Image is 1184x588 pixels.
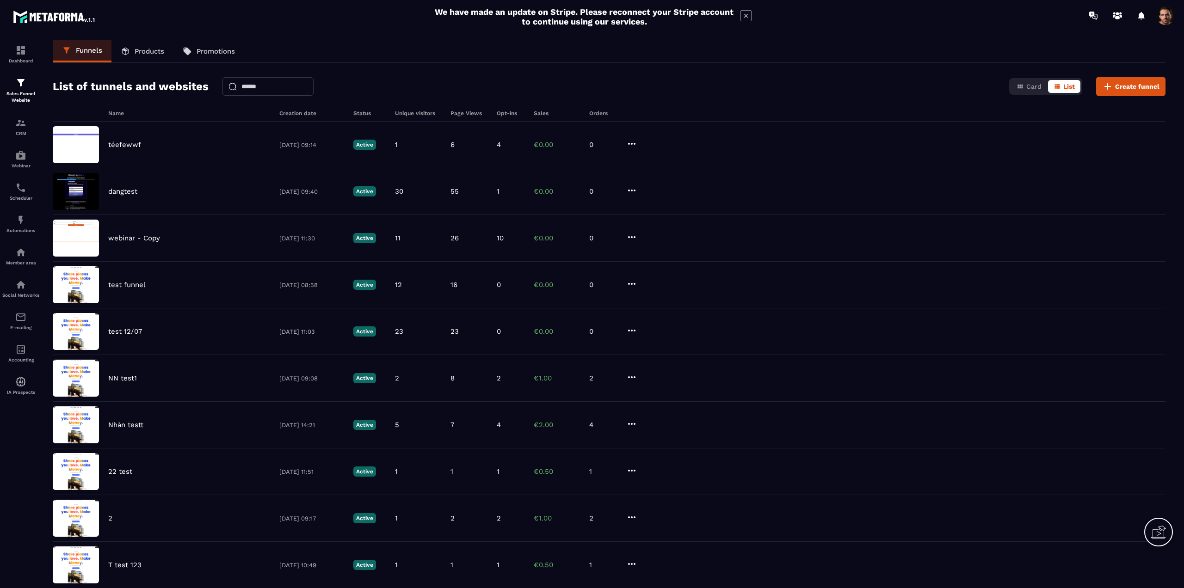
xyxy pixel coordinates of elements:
[450,327,459,336] p: 23
[589,110,617,116] h6: Orders
[534,514,580,522] p: €1.00
[15,77,26,88] img: formation
[432,7,736,26] h2: We have made an update on Stripe. Please reconnect your Stripe account to continue using our serv...
[497,141,501,149] p: 4
[589,514,617,522] p: 2
[1096,77,1165,96] button: Create funnel
[53,313,99,350] img: image
[2,38,39,70] a: formationformationDashboard
[2,143,39,175] a: automationsautomationsWebinar
[534,281,580,289] p: €0.00
[1048,80,1080,93] button: List
[108,374,137,382] p: NN test1
[108,561,142,569] p: T test 123
[53,126,99,163] img: image
[353,110,386,116] h6: Status
[279,328,344,335] p: [DATE] 11:03
[497,467,499,476] p: 1
[395,110,441,116] h6: Unique visitors
[2,208,39,240] a: automationsautomationsAutomations
[589,467,617,476] p: 1
[2,110,39,143] a: formationformationCRM
[450,281,457,289] p: 16
[450,110,487,116] h6: Page Views
[534,421,580,429] p: €2.00
[15,182,26,193] img: scheduler
[15,117,26,129] img: formation
[395,561,398,569] p: 1
[108,514,112,522] p: 2
[497,327,501,336] p: 0
[497,514,501,522] p: 2
[589,141,617,149] p: 0
[53,77,209,96] h2: List of tunnels and websites
[353,560,376,570] p: Active
[2,228,39,233] p: Automations
[53,220,99,257] img: image
[450,374,455,382] p: 8
[395,141,398,149] p: 1
[108,141,141,149] p: téefewwf
[353,186,376,196] p: Active
[279,141,344,148] p: [DATE] 09:14
[450,187,459,196] p: 55
[353,420,376,430] p: Active
[53,360,99,397] img: image
[534,187,580,196] p: €0.00
[395,187,403,196] p: 30
[53,40,111,62] a: Funnels
[534,467,580,476] p: €0.50
[534,234,580,242] p: €0.00
[589,187,617,196] p: 0
[53,406,99,443] img: image
[395,374,399,382] p: 2
[15,279,26,290] img: social-network
[589,327,617,336] p: 0
[395,421,399,429] p: 5
[279,515,344,522] p: [DATE] 09:17
[589,561,617,569] p: 1
[76,46,102,55] p: Funnels
[534,374,580,382] p: €1.00
[15,312,26,323] img: email
[353,233,376,243] p: Active
[2,70,39,110] a: formationformationSales Funnel Website
[279,235,344,242] p: [DATE] 11:30
[353,373,376,383] p: Active
[2,260,39,265] p: Member area
[2,337,39,369] a: accountantaccountantAccounting
[497,561,499,569] p: 1
[15,344,26,355] img: accountant
[53,546,99,583] img: image
[497,421,501,429] p: 4
[534,327,580,336] p: €0.00
[108,234,160,242] p: webinar - Copy
[53,266,99,303] img: image
[497,281,501,289] p: 0
[279,375,344,382] p: [DATE] 09:08
[279,110,344,116] h6: Creation date
[1026,83,1042,90] span: Card
[111,40,173,62] a: Products
[2,293,39,298] p: Social Networks
[450,421,454,429] p: 7
[108,110,270,116] h6: Name
[589,234,617,242] p: 0
[534,110,580,116] h6: Sales
[589,421,617,429] p: 4
[15,247,26,258] img: automations
[53,453,99,490] img: image
[450,467,453,476] p: 1
[2,240,39,272] a: automationsautomationsMember area
[589,281,617,289] p: 0
[2,58,39,63] p: Dashboard
[353,466,376,477] p: Active
[279,282,344,288] p: [DATE] 08:58
[497,110,524,116] h6: Opt-ins
[353,280,376,290] p: Active
[395,467,398,476] p: 1
[2,163,39,168] p: Webinar
[497,374,501,382] p: 2
[450,234,459,242] p: 26
[353,326,376,337] p: Active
